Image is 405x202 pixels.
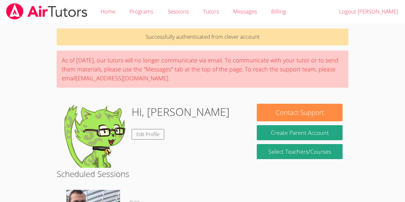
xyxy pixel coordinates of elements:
[257,104,342,121] button: Contact Support
[233,8,257,15] span: Messages
[257,144,342,159] a: Select Teachers/Courses
[57,168,348,180] h2: Scheduled Sessions
[132,129,164,140] a: Edit Profile
[57,28,348,45] p: Successfully authenticated from clever account
[57,51,348,88] div: As of [DATE], our tutors will no longer communicate via email. To communicate with your tutor or ...
[257,125,342,140] button: Create Parent Account
[132,104,230,120] h1: Hi, [PERSON_NAME]
[62,104,126,168] img: default.png
[5,3,88,20] img: airtutors_banner-c4298cdbf04f3fff15de1276eac7730deb9818008684d7c2e4769d2f7ddbe033.png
